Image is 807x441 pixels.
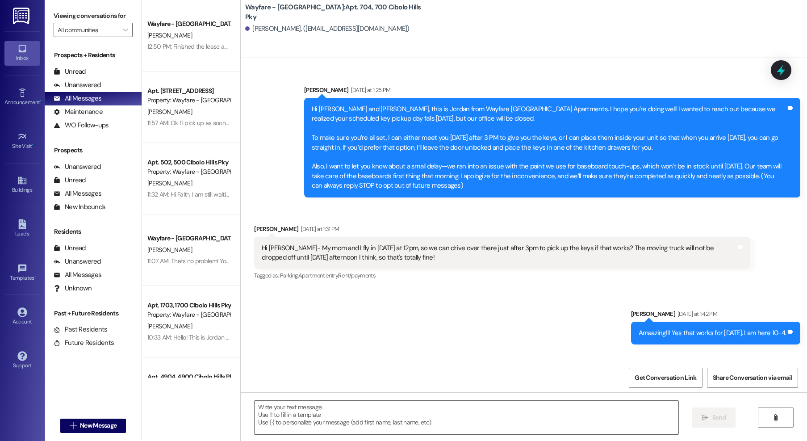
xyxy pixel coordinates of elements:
button: Send [692,407,736,428]
div: Unanswered [54,80,101,90]
button: Get Conversation Link [629,368,702,388]
a: Site Visit • [4,129,40,153]
div: [PERSON_NAME]. ([EMAIL_ADDRESS][DOMAIN_NAME]) [245,24,410,34]
a: Support [4,349,40,373]
div: Unanswered [54,257,101,266]
div: All Messages [54,94,101,103]
div: Unknown [54,284,92,293]
div: Maintenance [54,107,103,117]
div: Prospects [45,146,142,155]
div: [DATE] at 1:31 PM [299,224,339,234]
a: Account [4,305,40,329]
div: Future Residents [54,338,114,348]
span: Share Conversation via email [713,373,792,382]
div: Unread [54,176,86,185]
div: Amaazing!!! Yes that works for [DATE]. I am here 10-4. [639,328,786,338]
div: Apt. [STREET_ADDRESS] [147,86,230,96]
span: Rent/payments [338,272,376,279]
i:  [772,414,779,421]
span: • [40,98,41,104]
a: Leads [4,217,40,241]
span: Apartment entry , [298,272,339,279]
span: New Message [80,421,117,430]
div: Residents [45,227,142,236]
div: 11:57 AM: Ok I'll pick up as soon as I can thank you [147,119,274,127]
div: Unanswered [54,162,101,172]
div: 12:50 PM: Finished the lease agreement and added insurance. Still haven't received the welcome pack [147,42,411,50]
div: Unread [54,244,86,253]
img: ResiDesk Logo [13,8,31,24]
div: [PERSON_NAME] [631,309,801,322]
i:  [702,414,708,421]
div: Property: Wayfare - [GEOGRAPHIC_DATA] [147,310,230,319]
div: All Messages [54,270,101,280]
i:  [70,422,76,429]
div: [DATE] at 1:25 PM [349,85,391,95]
a: Inbox [4,41,40,65]
a: Templates • [4,261,40,285]
span: [PERSON_NAME] [147,31,192,39]
div: Wayfare - [GEOGRAPHIC_DATA] [147,234,230,243]
div: 11:32 AM: Hi Faith, I am still waiting for a response. I will let you know very shortly [147,190,349,198]
div: All Messages [54,189,101,198]
span: [PERSON_NAME] [147,108,192,116]
div: Tagged as: [254,269,750,282]
div: Property: Wayfare - [GEOGRAPHIC_DATA] [147,167,230,176]
div: Apt. 502, 500 Cibolo Hills Pky [147,158,230,167]
input: All communities [58,23,118,37]
span: • [32,142,33,148]
div: [PERSON_NAME] [304,85,800,98]
div: Prospects + Residents [45,50,142,60]
div: Apt. 1703, 1700 Cibolo Hills Pky [147,301,230,310]
span: [PERSON_NAME] [147,322,192,330]
button: New Message [60,419,126,433]
div: Apt. 4904, 4900 Cibolo Hills Pky [147,372,230,382]
span: Get Conversation Link [635,373,696,382]
div: Past Residents [54,325,108,334]
i:  [123,26,128,34]
span: Parking , [280,272,298,279]
a: Buildings [4,173,40,197]
div: Property: Wayfare - [GEOGRAPHIC_DATA] [147,96,230,105]
div: WO Follow-ups [54,121,109,130]
button: Share Conversation via email [707,368,798,388]
div: Hi [PERSON_NAME] and [PERSON_NAME], this is Jordan from Wayfare [GEOGRAPHIC_DATA] Apartments. I h... [312,105,786,191]
span: [PERSON_NAME] [147,179,192,187]
div: Hi [PERSON_NAME]- My mom and I fly in [DATE] at 12pm, so we can drive over there just after 3pm t... [262,244,736,263]
div: Past + Future Residents [45,309,142,318]
span: [PERSON_NAME] [147,246,192,254]
div: Wayfare - [GEOGRAPHIC_DATA] [147,19,230,29]
div: [DATE] at 1:42 PM [675,309,717,319]
div: Unread [54,67,86,76]
b: Wayfare - [GEOGRAPHIC_DATA]: Apt. 704, 700 Cibolo Hills Pky [245,3,424,22]
div: New Inbounds [54,202,105,212]
label: Viewing conversations for [54,9,133,23]
span: • [34,273,36,280]
span: Send [712,413,726,422]
div: [PERSON_NAME] [254,224,750,237]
